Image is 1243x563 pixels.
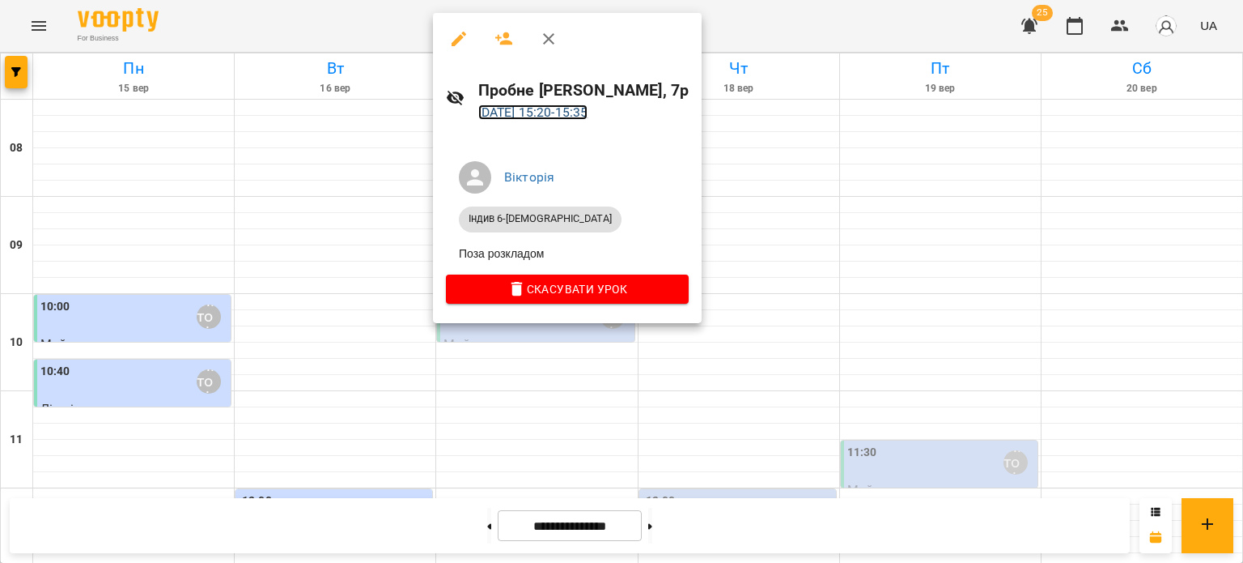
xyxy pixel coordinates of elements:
h6: Пробне [PERSON_NAME], 7р [478,78,689,103]
a: Вікторія [504,169,554,185]
a: [DATE] 15:20-15:35 [478,104,588,120]
span: Індив 6-[DEMOGRAPHIC_DATA] [459,211,621,226]
button: Скасувати Урок [446,275,689,304]
span: Скасувати Урок [459,279,676,299]
li: Поза розкладом [446,239,689,268]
